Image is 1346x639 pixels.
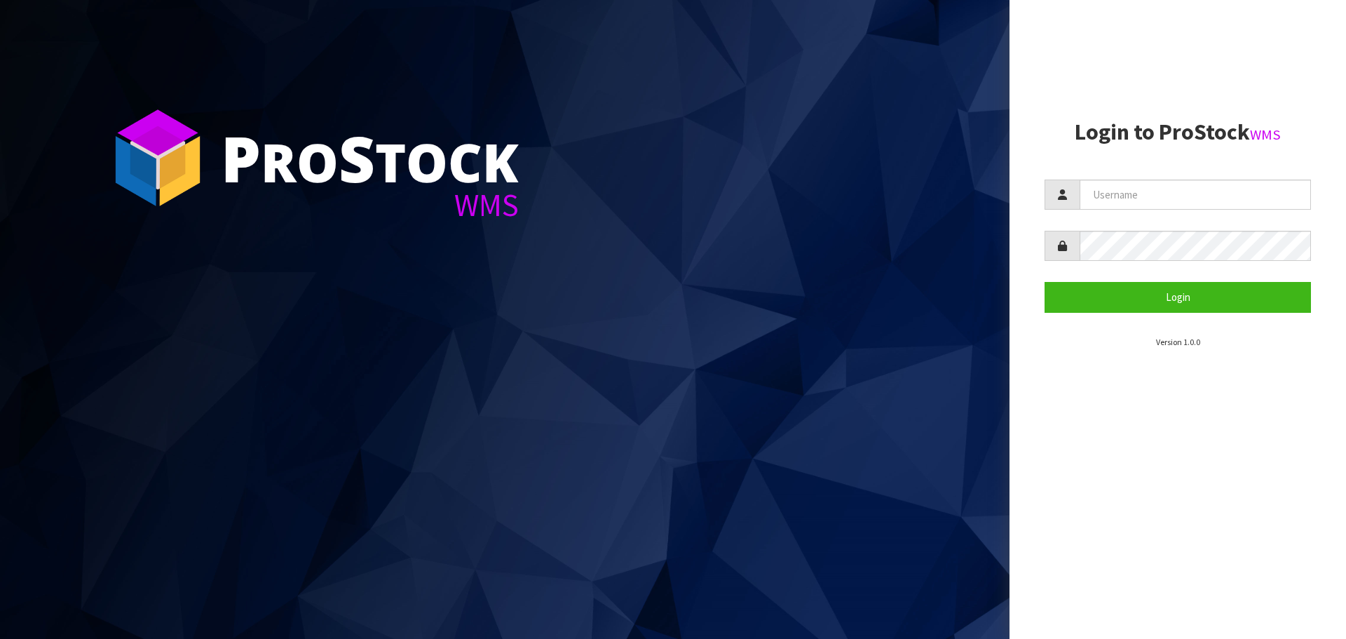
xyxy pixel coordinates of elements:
[1045,282,1311,312] button: Login
[221,126,519,189] div: ro tock
[221,115,261,201] span: P
[221,189,519,221] div: WMS
[1156,337,1200,347] small: Version 1.0.0
[339,115,375,201] span: S
[105,105,210,210] img: ProStock Cube
[1250,126,1281,144] small: WMS
[1045,120,1311,144] h2: Login to ProStock
[1080,180,1311,210] input: Username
